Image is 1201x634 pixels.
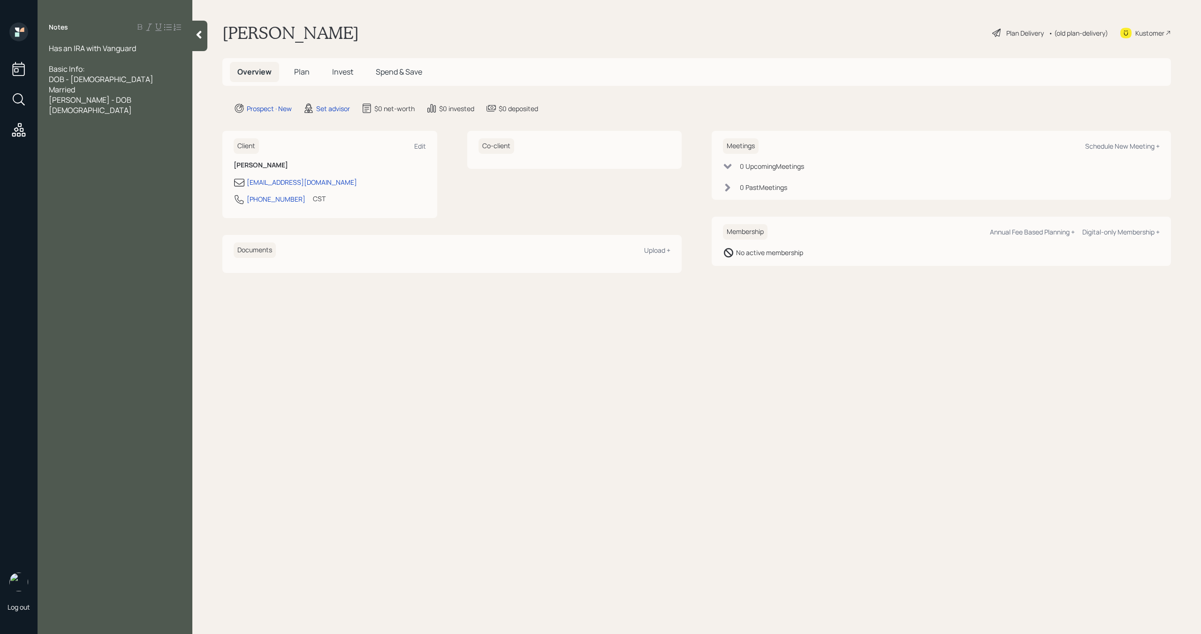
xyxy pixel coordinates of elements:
span: Spend & Save [376,67,422,77]
h6: Membership [723,224,768,240]
div: [PHONE_NUMBER] [247,194,305,204]
h1: [PERSON_NAME] [222,23,359,43]
h6: Co-client [479,138,514,154]
div: Kustomer [1135,28,1164,38]
div: 0 Upcoming Meeting s [740,161,804,171]
img: michael-russo-headshot.png [9,573,28,591]
div: Annual Fee Based Planning + [990,227,1075,236]
span: Married [49,84,75,95]
span: [PERSON_NAME] - DOB [DEMOGRAPHIC_DATA] [49,95,133,115]
div: No active membership [736,248,803,257]
div: Edit [414,142,426,151]
div: $0 deposited [499,104,538,113]
div: [EMAIL_ADDRESS][DOMAIN_NAME] [247,177,357,187]
span: Overview [237,67,272,77]
div: $0 net-worth [374,104,415,113]
h6: [PERSON_NAME] [234,161,426,169]
span: Plan [294,67,310,77]
div: Schedule New Meeting + [1085,142,1160,151]
div: 0 Past Meeting s [740,182,787,192]
div: Log out [8,603,30,611]
span: Invest [332,67,353,77]
span: Has an IRA with Vanguard [49,43,136,53]
div: Digital-only Membership + [1082,227,1160,236]
h6: Client [234,138,259,154]
div: Upload + [644,246,670,255]
div: Plan Delivery [1006,28,1044,38]
span: DOB - [DEMOGRAPHIC_DATA] [49,74,153,84]
div: CST [313,194,326,204]
h6: Documents [234,242,276,258]
div: Prospect · New [247,104,292,113]
label: Notes [49,23,68,32]
h6: Meetings [723,138,759,154]
div: Set advisor [316,104,350,113]
span: Basic Info: [49,64,85,74]
div: • (old plan-delivery) [1049,28,1108,38]
div: $0 invested [439,104,474,113]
